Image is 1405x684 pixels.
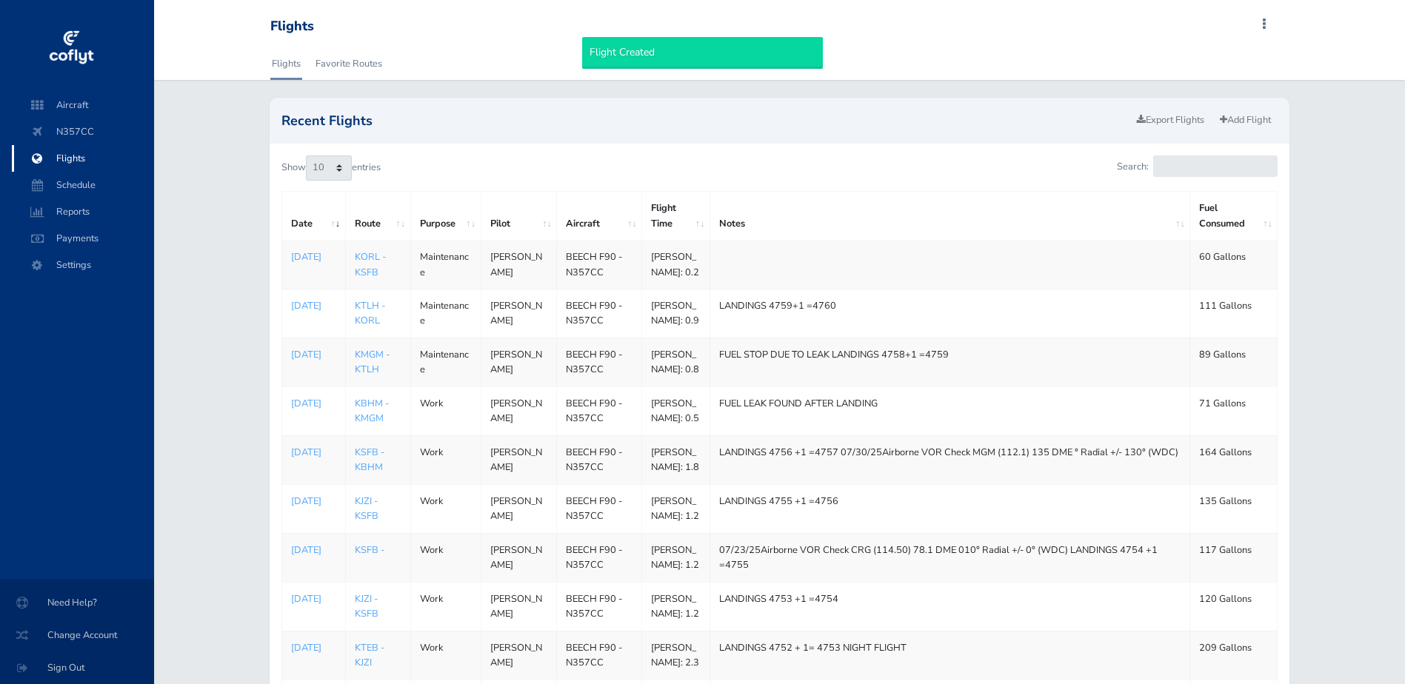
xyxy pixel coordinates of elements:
[642,484,710,533] td: [PERSON_NAME]: 1.2
[27,252,139,278] span: Settings
[1190,241,1278,289] td: 60 Gallons
[642,241,710,289] td: [PERSON_NAME]: 0.2
[410,386,481,435] td: Work
[557,435,642,484] td: BEECH F90 - N357CC
[481,289,557,338] td: [PERSON_NAME]
[557,289,642,338] td: BEECH F90 - N357CC
[410,289,481,338] td: Maintenance
[642,192,710,241] th: Flight Time: activate to sort column ascending
[1130,110,1211,131] a: Export Flights
[557,533,642,582] td: BEECH F90 - N357CC
[291,494,336,509] a: [DATE]
[18,654,136,681] span: Sign Out
[1190,484,1278,533] td: 135 Gallons
[710,582,1190,631] td: LANDINGS 4753 +1 =4754
[410,435,481,484] td: Work
[557,241,642,289] td: BEECH F90 - N357CC
[355,494,378,523] a: KJZI - KSFB
[481,386,557,435] td: [PERSON_NAME]
[557,484,642,533] td: BEECH F90 - N357CC
[355,592,378,620] a: KJZI - KSFB
[355,397,389,425] a: KBHM - KMGM
[710,631,1190,680] td: LANDINGS 4752 + 1= 4753 NIGHT FLIGHT
[410,241,481,289] td: Maintenance
[281,192,345,241] th: Date: activate to sort column ascending
[410,192,481,241] th: Purpose: activate to sort column ascending
[710,386,1190,435] td: FUEL LEAK FOUND AFTER LANDING
[481,533,557,582] td: [PERSON_NAME]
[710,289,1190,338] td: LANDINGS 4759+1 =4760
[291,445,336,460] a: [DATE]
[291,640,336,655] a: [DATE]
[642,386,710,435] td: [PERSON_NAME]: 0.5
[355,641,384,669] a: KTEB - KJZI
[1190,386,1278,435] td: 71 Gallons
[314,47,384,80] a: Favorite Routes
[481,338,557,386] td: [PERSON_NAME]
[642,631,710,680] td: [PERSON_NAME]: 2.3
[481,435,557,484] td: [PERSON_NAME]
[18,589,136,616] span: Need Help?
[557,631,642,680] td: BEECH F90 - N357CC
[557,338,642,386] td: BEECH F90 - N357CC
[355,543,384,557] a: KSFB -
[355,299,385,327] a: KTLH - KORL
[410,484,481,533] td: Work
[27,118,139,145] span: N357CC
[291,543,336,557] a: [DATE]
[642,533,710,582] td: [PERSON_NAME]: 1.2
[27,172,139,198] span: Schedule
[355,250,386,278] a: KORL - KSFB
[557,386,642,435] td: BEECH F90 - N357CC
[18,622,136,648] span: Change Account
[710,435,1190,484] td: LANDINGS 4756 +1 =4757 07/30/25Airborne VOR Check MGM (112.1) 135 DME ° Radial +/- 130° (WDC)
[481,241,557,289] td: [PERSON_NAME]
[1190,338,1278,386] td: 89 Gallons
[281,155,381,181] label: Show entries
[1190,582,1278,631] td: 120 Gallons
[281,114,1131,127] h2: Recent Flights
[27,198,139,225] span: Reports
[582,37,823,68] div: Flight Created
[291,298,336,313] a: [DATE]
[710,484,1190,533] td: LANDINGS 4755 +1 =4756
[481,631,557,680] td: [PERSON_NAME]
[291,396,336,411] a: [DATE]
[710,533,1190,582] td: 07/23/25Airborne VOR Check CRG (114.50) 78.1 DME 010° Radial +/- 0° (WDC) LANDINGS 4754 +1 =4755
[710,338,1190,386] td: FUEL STOP DUE TO LEAK LANDINGS 4758+1 =4759
[306,155,352,181] select: Showentries
[291,591,336,606] a: [DATE]
[642,435,710,484] td: [PERSON_NAME]: 1.8
[291,347,336,362] a: [DATE]
[47,26,96,70] img: coflyt logo
[345,192,410,241] th: Route: activate to sort column ascending
[557,582,642,631] td: BEECH F90 - N357CC
[481,484,557,533] td: [PERSON_NAME]
[27,145,139,172] span: Flights
[481,582,557,631] td: [PERSON_NAME]
[1213,110,1278,131] a: Add Flight
[1190,533,1278,582] td: 117 Gallons
[1190,435,1278,484] td: 164 Gallons
[410,338,481,386] td: Maintenance
[642,582,710,631] td: [PERSON_NAME]: 1.2
[270,19,314,35] div: Flights
[481,192,557,241] th: Pilot: activate to sort column ascending
[270,47,302,80] a: Flights
[355,348,390,376] a: KMGM - KTLH
[410,582,481,631] td: Work
[1190,631,1278,680] td: 209 Gallons
[410,631,481,680] td: Work
[355,446,384,474] a: KSFB - KBHM
[291,249,336,264] a: [DATE]
[1190,289,1278,338] td: 111 Gallons
[1117,155,1278,177] label: Search:
[410,533,481,582] td: Work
